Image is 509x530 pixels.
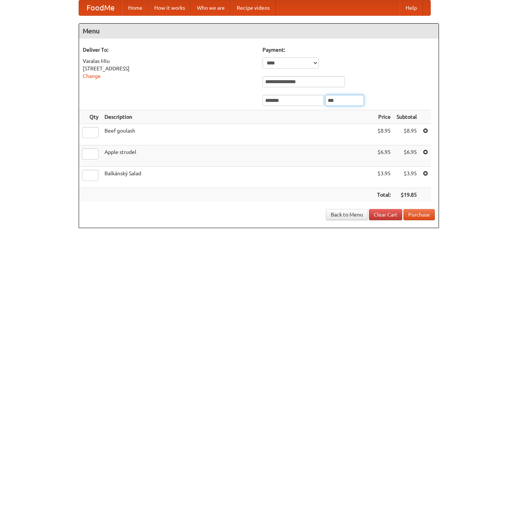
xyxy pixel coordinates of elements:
th: Qty [79,110,102,124]
td: $8.95 [394,124,420,145]
a: Change [83,73,101,79]
a: Back to Menu [326,209,368,220]
div: Varalas Miu [83,57,255,65]
td: $8.95 [374,124,394,145]
td: Balkánský Salad [102,167,374,188]
div: [STREET_ADDRESS] [83,65,255,72]
td: Apple strudel [102,145,374,167]
a: Clear Cart [369,209,402,220]
h5: Deliver To: [83,46,255,54]
th: Price [374,110,394,124]
th: Total: [374,188,394,202]
td: Beef goulash [102,124,374,145]
a: Home [122,0,148,15]
a: FoodMe [79,0,122,15]
h4: Menu [79,24,439,39]
th: Subtotal [394,110,420,124]
a: How it works [148,0,191,15]
td: $3.95 [374,167,394,188]
th: $19.85 [394,188,420,202]
td: $6.95 [374,145,394,167]
h5: Payment: [263,46,435,54]
button: Purchase [403,209,435,220]
a: Recipe videos [231,0,276,15]
a: Help [400,0,423,15]
th: Description [102,110,374,124]
td: $6.95 [394,145,420,167]
td: $3.95 [394,167,420,188]
a: Who we are [191,0,231,15]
